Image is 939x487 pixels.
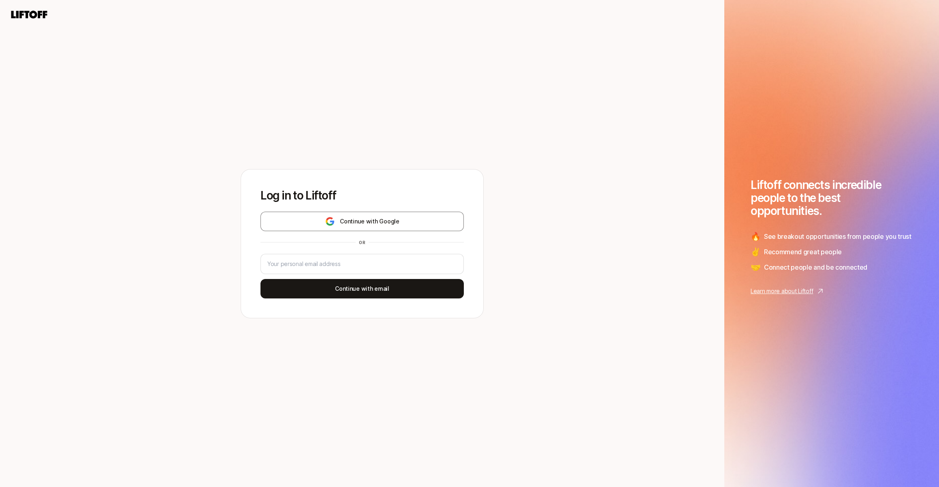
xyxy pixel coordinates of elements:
p: Log in to Liftoff [260,189,464,202]
div: or [356,239,369,246]
input: Your personal email address [267,259,457,269]
img: google-logo [325,217,335,226]
span: Recommend great people [764,247,842,257]
span: 🤝 [751,261,761,273]
h1: Liftoff connects incredible people to the best opportunities. [751,178,913,217]
p: Learn more about Liftoff [751,286,813,296]
a: Learn more about Liftoff [751,286,913,296]
span: 🔥 [751,230,761,242]
span: ✌️ [751,246,761,258]
span: Connect people and be connected [764,262,867,272]
button: Continue with email [260,279,464,298]
button: Continue with Google [260,212,464,231]
span: See breakout opportunities from people you trust [764,231,911,242]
